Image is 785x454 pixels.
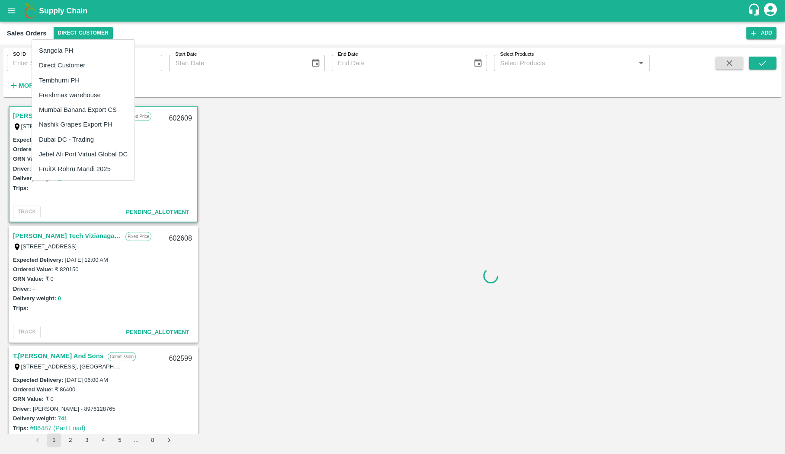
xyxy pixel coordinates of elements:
li: Sangola PH [32,43,135,58]
li: FruitX Rohru Mandi 2025 [32,162,135,176]
li: Direct Customer [32,58,135,73]
li: Freshmax warehouse [32,88,135,102]
li: Mumbai Banana Export CS [32,102,135,117]
li: Dubai DC - Trading [32,132,135,147]
li: Nashik Grapes Export PH [32,117,135,132]
li: Tembhurni PH [32,73,135,88]
li: Jebel Ali Port Virtual Global DC [32,147,135,162]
